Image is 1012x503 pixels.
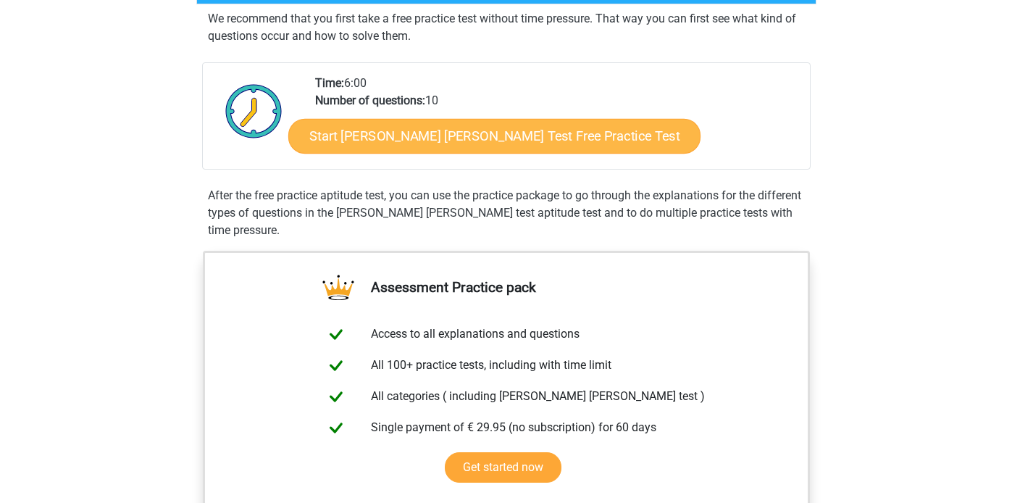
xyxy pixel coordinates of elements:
[315,93,425,107] b: Number of questions:
[288,119,701,154] a: Start [PERSON_NAME] [PERSON_NAME] Test Free Practice Test
[315,76,344,90] b: Time:
[202,187,811,239] div: After the free practice aptitude test, you can use the practice package to go through the explana...
[217,75,290,147] img: Clock
[445,452,561,483] a: Get started now
[208,10,805,45] p: We recommend that you first take a free practice test without time pressure. That way you can fir...
[304,75,809,169] div: 6:00 10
